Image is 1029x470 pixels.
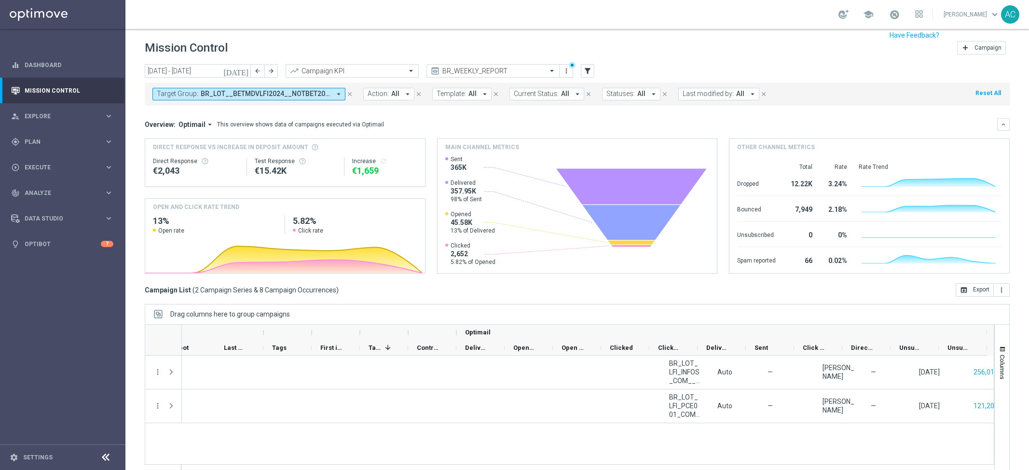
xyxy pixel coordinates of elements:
[919,401,940,410] div: 03 Sep 2025, Wednesday
[334,90,343,98] i: arrow_drop_down
[145,356,182,389] div: Press SPACE to select this row.
[25,231,101,257] a: Optibot
[25,216,104,221] span: Data Studio
[11,240,20,249] i: lightbulb
[293,215,417,227] h2: 5.82%
[11,163,20,172] i: play_circle_outline
[451,179,482,187] span: Delivered
[737,201,776,216] div: Bounced
[451,210,495,218] span: Opened
[610,344,633,351] span: Clicked
[451,227,495,235] span: 13% of Delivered
[451,195,482,203] span: 98% of Sent
[320,344,343,351] span: First in Range
[1001,5,1019,24] div: AC
[11,138,104,146] div: Plan
[10,453,18,462] i: settings
[11,138,114,146] button: gps_fixed Plan keyboard_arrow_right
[563,67,570,75] i: more_vert
[562,65,571,77] button: more_vert
[787,226,812,242] div: 0
[824,226,847,242] div: 0%
[974,44,1002,51] span: Campaign
[871,401,876,410] span: —
[999,355,1006,379] span: Columns
[222,64,251,79] button: [DATE]
[637,90,645,98] span: All
[480,90,489,98] i: arrow_drop_down
[153,143,308,152] span: Direct Response VS Increase In Deposit Amount
[272,344,287,351] span: Tags
[11,87,114,95] button: Mission Control
[768,368,773,376] span: —
[426,64,560,78] ng-select: BR_WEEKLY_REPORT
[956,283,994,297] button: open_in_browser Export
[823,363,854,381] div: Adriano Costa
[11,189,20,197] i: track_changes
[11,52,113,78] div: Dashboard
[465,329,491,336] span: Optimail
[755,344,768,351] span: Sent
[748,90,757,98] i: arrow_drop_down
[973,366,999,378] button: 256,011
[514,90,559,98] span: Current Status:
[602,88,660,100] button: Statuses: All arrow_drop_down
[264,64,278,78] button: arrow_forward
[445,143,519,152] h4: Main channel metrics
[787,201,812,216] div: 7,949
[152,88,345,100] button: Target Group: BR_LOT__BETMDVLFI2024__NOTBET2025_ALL_EMA_TAC_LT_TG, BR_LOT__REACT2025_NOTBETLAST15...
[451,258,495,266] span: 5.82% of Opened
[104,111,113,121] i: keyboard_arrow_right
[890,32,939,39] input: Have Feedback?
[254,68,261,74] i: arrow_back
[25,165,104,170] span: Execute
[145,64,251,78] input: Select date range
[737,252,776,267] div: Spam reported
[101,241,113,247] div: 7
[11,112,20,121] i: person_search
[803,344,826,351] span: Click Rate
[153,401,162,410] button: more_vert
[465,344,488,351] span: Delivered
[415,91,422,97] i: close
[561,90,569,98] span: All
[759,89,768,99] button: close
[787,175,812,191] div: 12.22K
[11,240,114,248] button: lightbulb Optibot 7
[153,368,162,376] i: more_vert
[11,215,114,222] button: Data Studio keyboard_arrow_right
[11,164,114,171] button: play_circle_outline Execute keyboard_arrow_right
[25,190,104,196] span: Analyze
[581,64,594,78] button: filter_alt
[468,90,477,98] span: All
[11,112,114,120] button: person_search Explore keyboard_arrow_right
[153,165,239,177] div: €2,043
[997,118,1010,131] button: keyboard_arrow_down
[678,88,759,100] button: Last modified by: All arrow_drop_down
[919,368,940,376] div: 03 Sep 2025, Wednesday
[562,344,585,351] span: Open Rate
[943,7,1001,22] a: [PERSON_NAME]keyboard_arrow_down
[352,165,417,177] div: €1,659
[25,52,113,78] a: Dashboard
[289,66,299,76] i: trending_up
[25,78,113,103] a: Mission Control
[824,201,847,216] div: 2.18%
[11,112,104,121] div: Explore
[11,231,113,257] div: Optibot
[391,90,399,98] span: All
[368,90,389,98] span: Action:
[11,189,114,197] div: track_changes Analyze keyboard_arrow_right
[255,157,336,165] div: Test Response
[437,90,466,98] span: Template:
[513,344,536,351] span: Opened
[451,187,482,195] span: 357.95K
[251,64,264,78] button: arrow_back
[760,91,767,97] i: close
[585,91,592,97] i: close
